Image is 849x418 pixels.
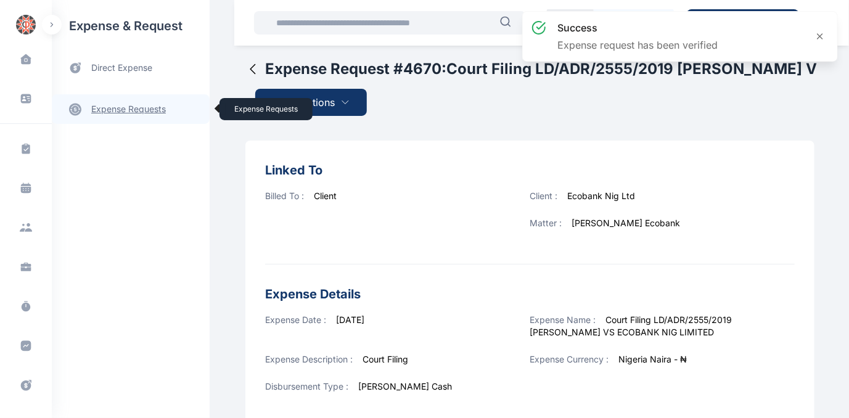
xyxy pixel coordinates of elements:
span: Expense Date : [265,314,326,325]
span: Nigeria Naira - ₦ [619,354,687,364]
h3: Expense Details [265,284,795,304]
a: expense requests [52,94,210,124]
div: expense requestsexpense requests [52,84,210,124]
span: Disbursement Type : [265,381,348,391]
span: More Options [273,95,335,110]
span: Client : [530,191,558,201]
span: Matter : [530,218,562,228]
span: Court Filing [363,354,408,364]
span: Court Filing LD/ADR/2555/2019 [PERSON_NAME] VS ECOBANK NIG LIMITED [530,314,732,337]
span: [DATE] [336,314,364,325]
span: [PERSON_NAME] Cash [358,381,452,391]
span: Expense Description : [265,354,353,364]
span: Expense Name : [530,314,596,325]
span: Ecobank Nig Ltd [568,191,636,201]
p: Expense request has been verified [557,38,718,52]
span: Client [314,191,337,201]
span: [PERSON_NAME] Ecobank [572,218,681,228]
span: Billed To : [265,191,304,201]
h3: Linked To [265,160,795,180]
a: direct expense [52,52,210,84]
span: direct expense [91,62,152,75]
h3: success [557,20,718,35]
span: Expense Currency : [530,354,609,364]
